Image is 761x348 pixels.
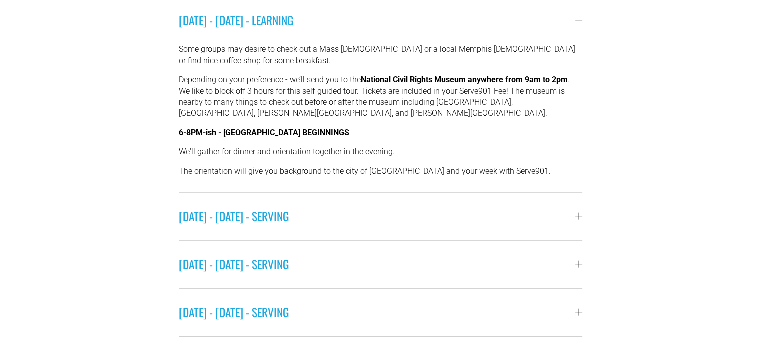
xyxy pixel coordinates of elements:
[179,207,576,225] span: [DATE] - [DATE] - SERVING
[361,75,568,84] strong: National Civil Rights Museum anywhere from 9am to 2pm
[179,146,583,157] p: We'll gather for dinner and orientation together in the evening.
[179,11,576,29] span: [DATE] - [DATE] - LEARNING
[179,288,583,336] button: [DATE] - [DATE] - SERVING
[179,44,583,192] div: [DATE] - [DATE] - LEARNING
[179,192,583,240] button: [DATE] - [DATE] - SERVING
[179,303,576,321] span: [DATE] - [DATE] - SERVING
[179,128,349,137] strong: 6-8PM-ish - [GEOGRAPHIC_DATA] BEGINNINGS
[179,44,583,66] p: Some groups may desire to check out a Mass [DEMOGRAPHIC_DATA] or a local Memphis [DEMOGRAPHIC_DAT...
[179,74,583,119] p: Depending on your preference - we’ll send you to the . We like to block off 3 hours for this self...
[179,255,576,273] span: [DATE] - [DATE] - SERVING
[179,166,583,177] p: The orientation will give you background to the city of [GEOGRAPHIC_DATA] and your week with Serv...
[179,240,583,288] button: [DATE] - [DATE] - SERVING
